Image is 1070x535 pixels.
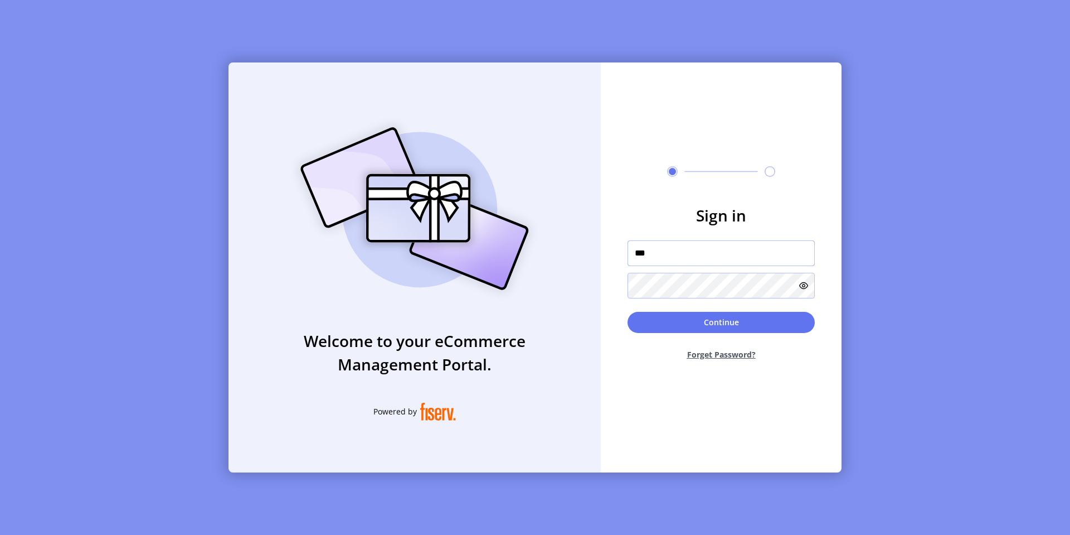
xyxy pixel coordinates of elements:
[628,312,815,333] button: Continue
[228,329,601,376] h3: Welcome to your eCommerce Management Portal.
[284,115,546,302] img: card_Illustration.svg
[373,406,417,417] span: Powered by
[628,340,815,369] button: Forget Password?
[628,204,815,227] h3: Sign in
